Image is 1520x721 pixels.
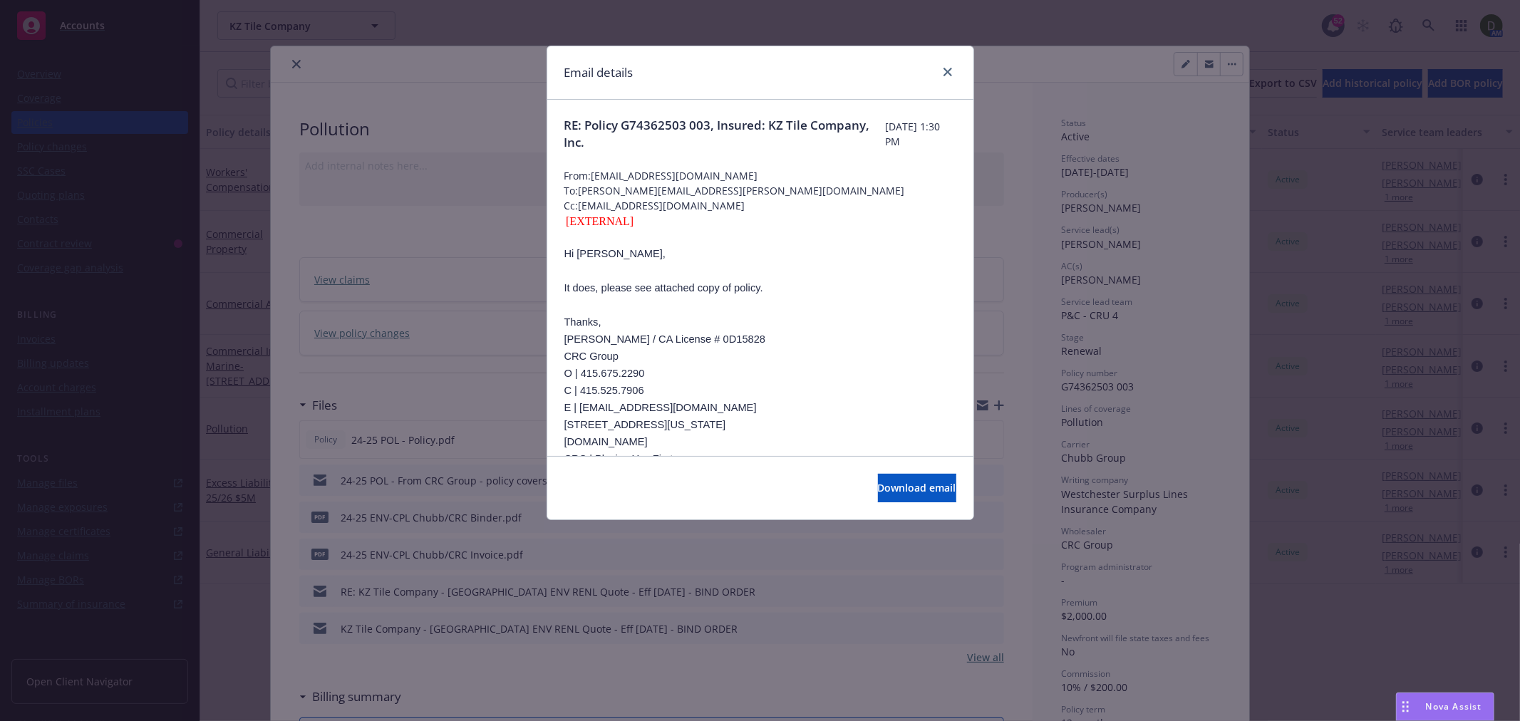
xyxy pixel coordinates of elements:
span: [STREET_ADDRESS][US_STATE] [564,419,726,430]
span: [DOMAIN_NAME] [564,436,648,447]
span: Nova Assist [1426,700,1482,712]
button: Nova Assist [1396,693,1494,721]
span: CRC | Placing You First [564,453,673,465]
div: Drag to move [1397,693,1415,720]
span: Download email [878,481,956,494]
button: Download email [878,474,956,502]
